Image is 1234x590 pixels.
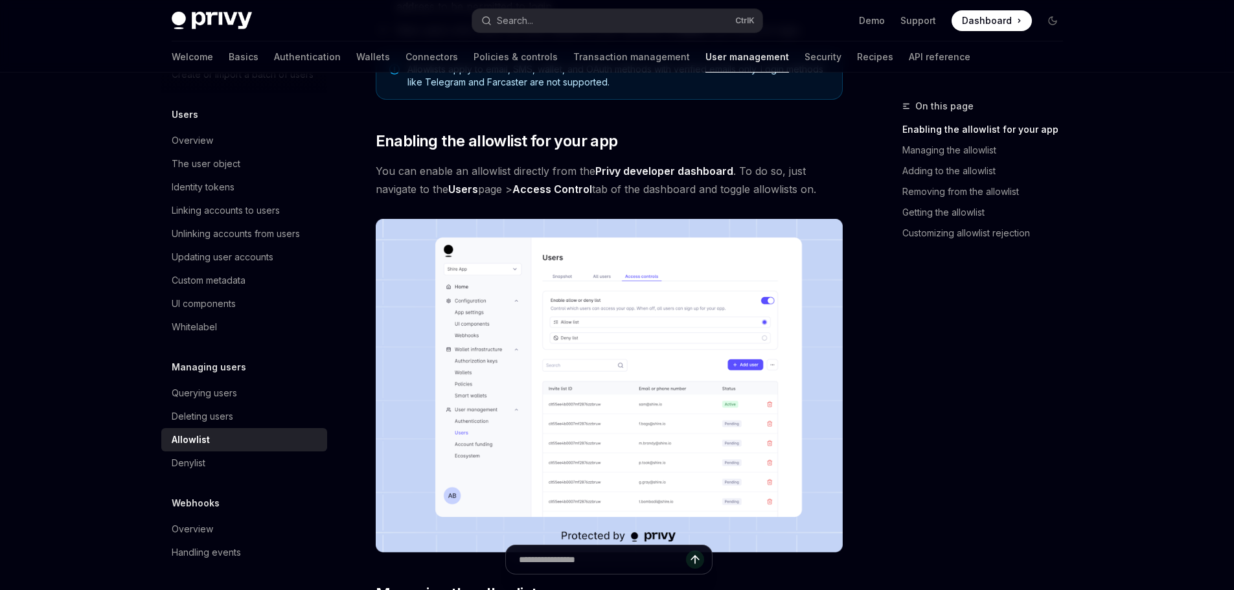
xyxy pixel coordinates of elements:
[376,162,843,198] span: You can enable an allowlist directly from the . To do so, just navigate to the page > tab of the ...
[1042,10,1063,31] button: Toggle dark mode
[161,222,327,245] a: Unlinking accounts from users
[406,41,458,73] a: Connectors
[902,140,1073,161] a: Managing the allowlist
[735,16,755,26] span: Ctrl K
[161,292,327,315] a: UI components
[172,455,205,471] div: Denylist
[474,41,558,73] a: Policies & controls
[902,161,1073,181] a: Adding to the allowlist
[686,550,704,569] button: Send message
[172,319,217,335] div: Whitelabel
[952,10,1032,31] a: Dashboard
[857,41,893,73] a: Recipes
[172,179,234,195] div: Identity tokens
[172,521,213,537] div: Overview
[172,273,246,288] div: Custom metadata
[172,296,236,312] div: UI components
[161,152,327,176] a: The user object
[161,315,327,339] a: Whitelabel
[172,495,220,511] h5: Webhooks
[573,41,690,73] a: Transaction management
[172,107,198,122] h5: Users
[161,269,327,292] a: Custom metadata
[274,41,341,73] a: Authentication
[512,183,592,196] a: Access Control
[172,226,300,242] div: Unlinking accounts from users
[859,14,885,27] a: Demo
[161,245,327,269] a: Updating user accounts
[161,517,327,541] a: Overview
[902,202,1073,223] a: Getting the allowlist
[172,409,233,424] div: Deleting users
[172,359,246,375] h5: Managing users
[172,385,237,401] div: Querying users
[172,249,273,265] div: Updating user accounts
[902,181,1073,202] a: Removing from the allowlist
[161,405,327,428] a: Deleting users
[805,41,841,73] a: Security
[172,41,213,73] a: Welcome
[172,156,240,172] div: The user object
[376,219,843,552] img: images/Allow.png
[356,41,390,73] a: Wallets
[172,133,213,148] div: Overview
[448,183,478,196] strong: Users
[172,203,280,218] div: Linking accounts to users
[161,129,327,152] a: Overview
[962,14,1012,27] span: Dashboard
[229,41,258,73] a: Basics
[902,119,1073,140] a: Enabling the allowlist for your app
[161,451,327,475] a: Denylist
[407,63,829,89] span: Allowlists apply to email, SMS, wallet, and OAuth methods with verified emails only. Login method...
[595,165,733,178] a: Privy developer dashboard
[900,14,936,27] a: Support
[161,381,327,405] a: Querying users
[705,41,789,73] a: User management
[161,428,327,451] a: Allowlist
[161,541,327,564] a: Handling events
[915,98,974,114] span: On this page
[909,41,970,73] a: API reference
[376,131,618,152] span: Enabling the allowlist for your app
[172,432,210,448] div: Allowlist
[172,12,252,30] img: dark logo
[902,223,1073,244] a: Customizing allowlist rejection
[161,176,327,199] a: Identity tokens
[497,13,533,28] div: Search...
[172,545,241,560] div: Handling events
[161,199,327,222] a: Linking accounts to users
[472,9,762,32] button: Search...CtrlK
